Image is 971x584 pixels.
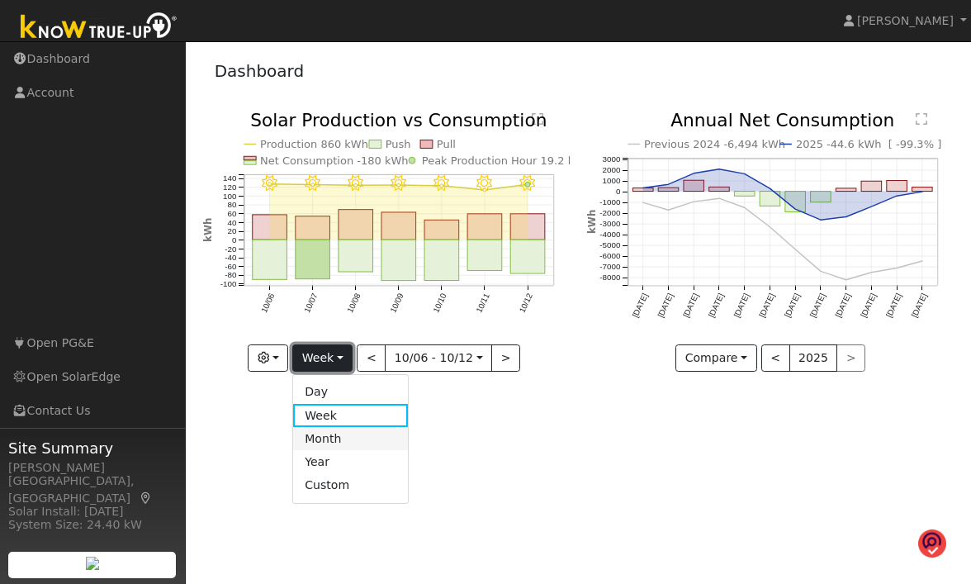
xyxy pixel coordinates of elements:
[789,344,838,373] button: 2025
[718,168,721,171] circle: onclick=""
[667,208,670,211] circle: onclick=""
[675,344,757,373] button: Compare
[918,529,946,559] img: o1IwAAAABJRU5ErkJggg==
[599,220,621,229] text: -3000
[422,154,592,167] text: Peak Production Hour 19.2 kWh
[215,61,305,81] a: Dashboard
[718,197,721,200] circle: onclick=""
[433,175,449,191] i: 10/10 - Clear
[667,183,670,186] circle: onclick=""
[599,230,621,240] text: -4000
[644,139,785,151] text: Previous 2024 -6,494 kWh
[684,180,704,191] rect: onclick=""
[225,254,237,263] text: -40
[769,226,772,229] circle: onclick=""
[474,292,490,315] text: 10/11
[345,292,362,314] text: 10/08
[139,491,154,505] a: Map
[707,292,726,319] text: [DATE]
[227,226,236,235] text: 20
[227,218,236,227] text: 40
[896,194,899,197] circle: onclick=""
[819,218,822,221] circle: onclick=""
[293,381,408,404] a: Day
[293,404,408,427] a: Week
[8,472,177,507] div: [GEOGRAPHIC_DATA], [GEOGRAPHIC_DATA]
[476,175,492,191] i: 10/11 - Clear
[293,450,408,473] a: Year
[220,280,236,289] text: -100
[692,200,695,203] circle: onclick=""
[642,187,645,190] circle: onclick=""
[467,214,502,240] rect: onclick=""
[921,259,924,263] circle: onclick=""
[757,292,776,319] text: [DATE]
[510,240,545,274] rect: onclick=""
[658,188,679,191] rect: onclick=""
[268,183,271,186] circle: onclick=""
[381,240,416,281] rect: onclick=""
[295,240,329,280] rect: onclick=""
[819,270,822,273] circle: onclick=""
[599,241,621,250] text: -5000
[8,459,177,477] div: [PERSON_NAME]
[857,14,954,27] span: [PERSON_NAME]
[732,292,751,319] text: [DATE]
[260,154,409,167] text: Net Consumption -180 kWh
[437,139,456,151] text: Pull
[381,212,416,240] rect: onclick=""
[8,503,177,520] div: Solar Install: [DATE]
[834,292,853,319] text: [DATE]
[259,292,277,314] text: 10/06
[793,248,797,251] circle: onclick=""
[293,473,408,496] a: Custom
[227,209,236,218] text: 60
[769,187,772,190] circle: onclick=""
[302,292,319,315] text: 10/07
[510,214,545,240] rect: onclick=""
[811,192,831,202] rect: onclick=""
[783,292,802,319] text: [DATE]
[295,216,329,240] rect: onclick=""
[467,240,502,271] rect: onclick=""
[616,187,621,196] text: 0
[385,344,492,373] button: 10/06 - 10/12
[292,344,353,373] button: Week
[916,112,927,126] text: 
[599,197,621,207] text: -1000
[388,292,405,314] text: 10/09
[808,292,827,319] text: [DATE]
[631,292,650,319] text: [DATE]
[743,207,746,210] circle: onclick=""
[385,139,410,151] text: Push
[860,292,879,319] text: [DATE]
[735,192,755,197] rect: onclick=""
[796,139,941,151] text: 2025 -44.6 kWh [ -99.3% ]
[910,292,929,319] text: [DATE]
[223,192,237,201] text: 100
[519,175,535,191] i: 10/12 - Clear
[397,183,400,187] circle: onclick=""
[517,292,533,315] text: 10/12
[896,267,899,270] circle: onclick=""
[599,273,621,283] text: -8000
[310,183,314,187] circle: onclick=""
[761,344,790,373] button: <
[670,110,894,131] text: Annual Net Consumption
[743,173,746,176] circle: onclick=""
[483,188,486,192] circle: onclick=""
[599,263,621,272] text: -7000
[250,110,547,131] text: Solar Production vs Consumption
[232,235,237,245] text: 0
[709,188,730,192] rect: onclick=""
[424,221,459,240] rect: onclick=""
[8,437,177,459] span: Site Summary
[225,262,237,271] text: -60
[861,182,882,192] rect: onclick=""
[760,192,780,207] rect: onclick=""
[525,183,530,188] circle: onclick=""
[252,240,287,280] rect: onclick=""
[86,557,99,570] img: retrieve
[681,292,700,319] text: [DATE]
[599,209,621,218] text: -2000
